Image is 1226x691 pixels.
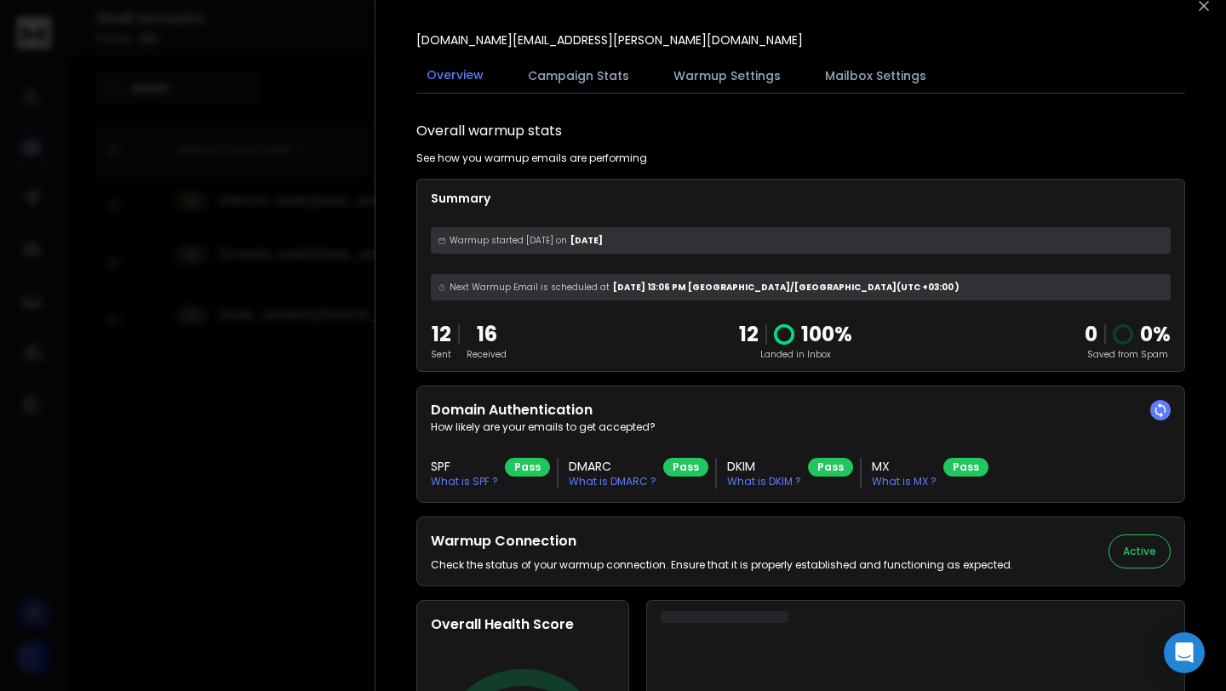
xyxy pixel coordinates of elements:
[518,57,639,94] button: Campaign Stats
[467,321,507,348] p: 16
[431,190,1171,207] p: Summary
[467,348,507,361] p: Received
[416,31,803,49] p: [DOMAIN_NAME][EMAIL_ADDRESS][PERSON_NAME][DOMAIN_NAME]
[739,348,852,361] p: Landed in Inbox
[431,348,451,361] p: Sent
[872,458,937,475] h3: MX
[431,558,1013,572] p: Check the status of your warmup connection. Ensure that it is properly established and functionin...
[431,227,1171,254] div: [DATE]
[416,56,494,95] button: Overview
[505,458,550,477] div: Pass
[801,321,852,348] p: 100 %
[1085,348,1171,361] p: Saved from Spam
[872,475,937,488] p: What is MX ?
[450,281,610,294] span: Next Warmup Email is scheduled at
[431,458,498,475] h3: SPF
[1109,534,1171,568] button: Active
[431,475,498,488] p: What is SPF ?
[431,614,615,635] h2: Overall Health Score
[431,321,451,348] p: 12
[416,121,562,141] h1: Overall warmup stats
[663,57,791,94] button: Warmup Settings
[569,475,656,488] p: What is DMARC ?
[431,400,1171,420] h2: Domain Authentication
[431,531,1013,551] h2: Warmup Connection
[663,458,708,477] div: Pass
[739,321,759,348] p: 12
[943,458,988,477] div: Pass
[450,234,567,247] span: Warmup started [DATE] on
[431,420,1171,434] p: How likely are your emails to get accepted?
[727,475,801,488] p: What is DKIM ?
[1164,632,1205,673] div: Open Intercom Messenger
[416,151,647,165] p: See how you warmup emails are performing
[808,458,853,477] div: Pass
[727,458,801,475] h3: DKIM
[1140,321,1171,348] p: 0 %
[1085,320,1097,348] strong: 0
[815,57,937,94] button: Mailbox Settings
[569,458,656,475] h3: DMARC
[431,274,1171,300] div: [DATE] 13:06 PM [GEOGRAPHIC_DATA]/[GEOGRAPHIC_DATA] (UTC +03:00 )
